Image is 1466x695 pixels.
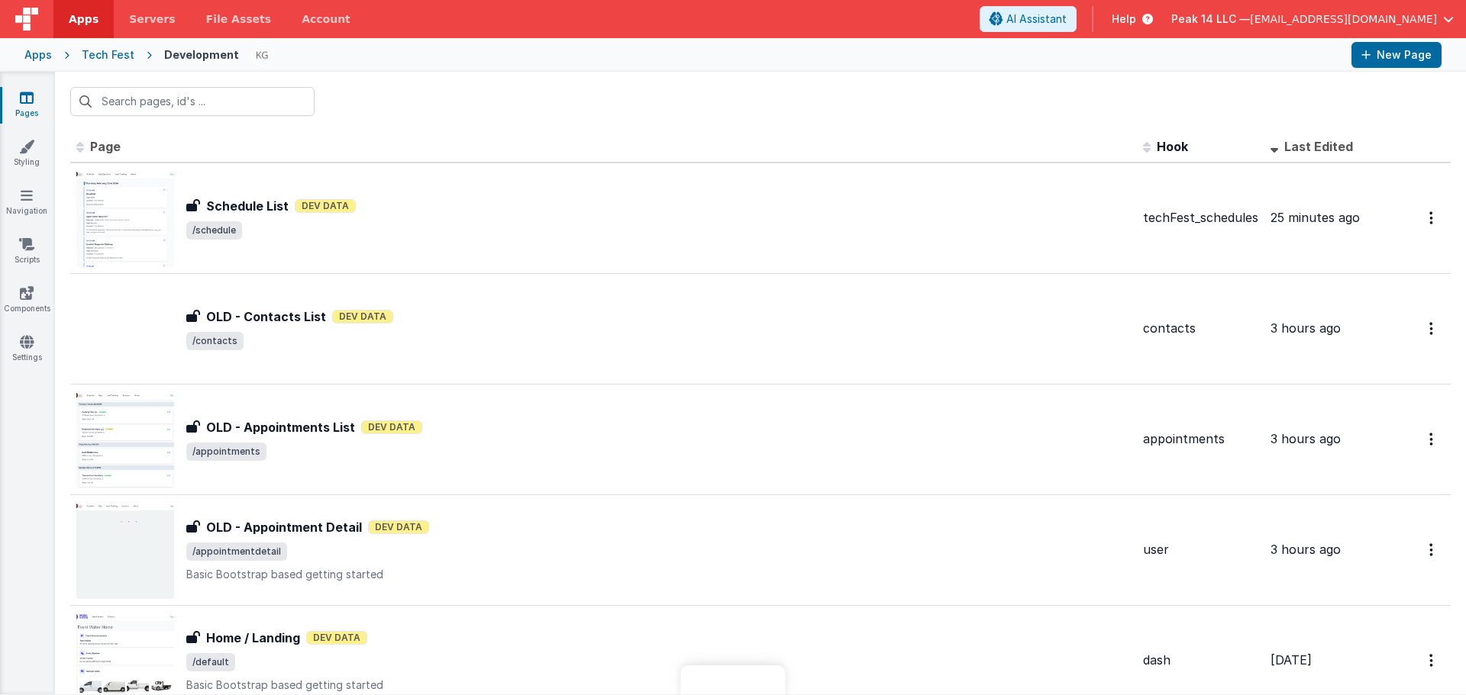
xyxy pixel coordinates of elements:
span: Apps [69,11,98,27]
div: Development [164,47,239,63]
span: Dev Data [361,420,422,434]
div: techFest_schedules [1143,209,1258,227]
span: /contacts [186,332,244,350]
span: Page [90,139,121,154]
div: contacts [1143,320,1258,337]
button: New Page [1351,42,1442,68]
span: 25 minutes ago [1271,210,1360,225]
span: [EMAIL_ADDRESS][DOMAIN_NAME] [1250,11,1437,27]
span: [DATE] [1271,652,1312,668]
h3: Home / Landing [206,629,300,647]
h3: Schedule List [206,197,289,215]
span: /appointmentdetail [186,542,287,561]
button: Options [1420,534,1445,565]
span: Peak 14 LLC — [1171,11,1250,27]
span: /default [186,653,235,671]
button: Options [1420,202,1445,233]
span: 3 hours ago [1271,542,1341,557]
span: /schedule [186,221,242,240]
span: Last Edited [1284,139,1353,154]
h3: OLD - Contacts List [206,307,326,326]
span: Help [1112,11,1136,27]
div: user [1143,541,1258,558]
span: Hook [1157,139,1188,154]
span: 3 hours ago [1271,320,1341,336]
span: Dev Data [368,520,429,534]
div: Tech Fest [82,47,134,63]
h3: OLD - Appointments List [206,418,355,436]
span: Servers [129,11,175,27]
div: appointments [1143,430,1258,448]
button: Options [1420,645,1445,676]
button: Peak 14 LLC — [EMAIL_ADDRESS][DOMAIN_NAME] [1171,11,1454,27]
span: 3 hours ago [1271,431,1341,446]
p: Basic Bootstrap based getting started [186,567,1131,582]
span: File Assets [206,11,272,27]
button: Options [1420,313,1445,344]
span: Dev Data [306,631,367,645]
button: AI Assistant [980,6,1077,32]
p: Basic Bootstrap based getting started [186,677,1131,693]
span: /appointments [186,442,266,461]
h3: OLD - Appointment Detail [206,518,362,536]
input: Search pages, id's ... [70,87,315,116]
img: bf4879d07303ad541d7c6a7e587debf3 [252,44,273,66]
span: Dev Data [332,310,393,323]
span: AI Assistant [1006,11,1067,27]
span: Dev Data [295,199,356,213]
div: Apps [24,47,52,63]
div: dash [1143,652,1258,669]
button: Options [1420,423,1445,455]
